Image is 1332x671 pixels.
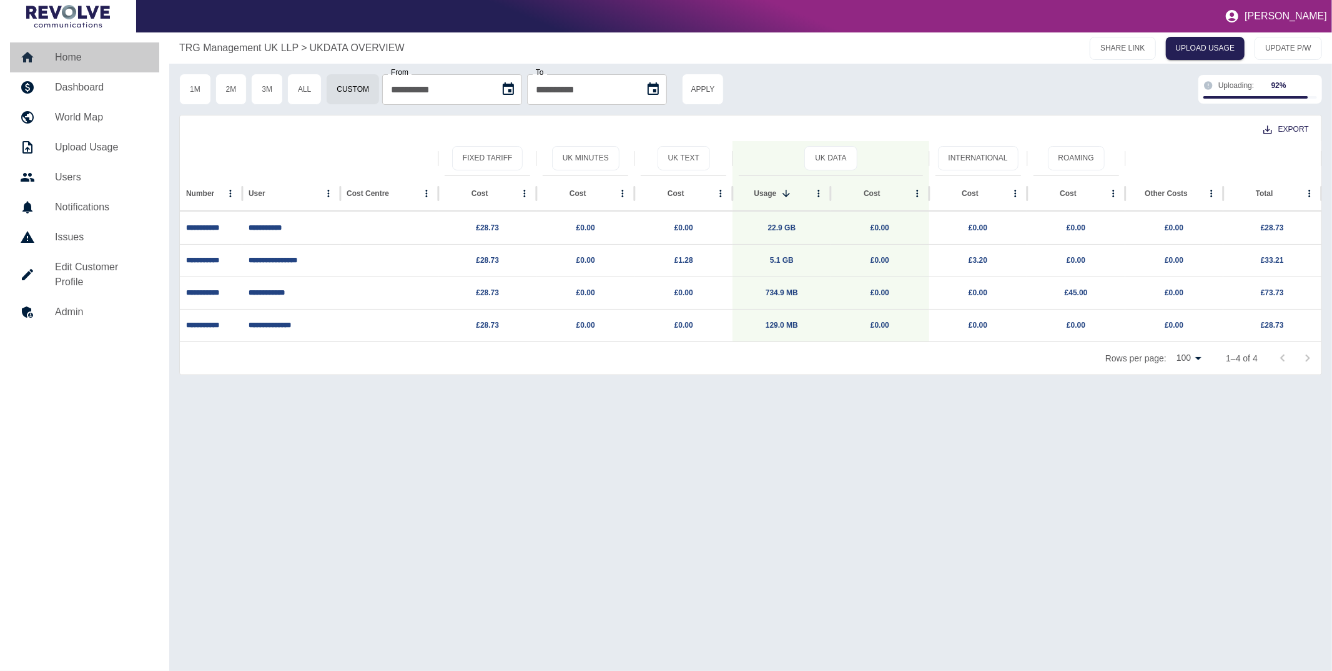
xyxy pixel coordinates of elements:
[969,321,987,330] a: £0.00
[10,252,159,297] a: Edit Customer Profile
[1203,81,1213,91] svg: The information in the dashboard may be incomplete until finished.
[476,256,499,265] a: £28.73
[777,185,795,202] button: Sort
[1067,321,1085,330] a: £0.00
[1245,11,1327,22] p: [PERSON_NAME]
[576,321,595,330] a: £0.00
[1301,185,1318,202] button: Total column menu
[186,189,214,198] div: Number
[871,288,889,297] a: £0.00
[770,256,794,265] a: 5.1 GB
[222,185,239,202] button: Number column menu
[1007,185,1024,202] button: Cost column menu
[871,223,889,232] a: £0.00
[1165,288,1183,297] a: £0.00
[1165,321,1183,330] a: £0.00
[1203,185,1220,202] button: Other Costs column menu
[55,305,149,320] h5: Admin
[55,50,149,65] h5: Home
[804,146,857,170] button: UK Data
[969,288,987,297] a: £0.00
[1261,256,1284,265] a: £33.21
[1165,256,1183,265] a: £0.00
[1271,80,1286,91] div: 92 %
[1145,189,1188,198] div: Other Costs
[476,223,499,232] a: £28.73
[674,256,693,265] a: £1.28
[1220,4,1332,29] button: [PERSON_NAME]
[1166,37,1245,60] a: UPLOAD USAGE
[1165,223,1183,232] a: £0.00
[1218,80,1317,91] div: Uploading:
[576,288,595,297] a: £0.00
[536,69,544,76] label: To
[10,72,159,102] a: Dashboard
[516,185,533,202] button: Cost column menu
[1060,189,1077,198] div: Cost
[766,288,798,297] a: 734.9 MB
[871,256,889,265] a: £0.00
[10,102,159,132] a: World Map
[570,189,586,198] div: Cost
[674,288,693,297] a: £0.00
[179,74,211,105] button: 1M
[10,192,159,222] a: Notifications
[668,189,684,198] div: Cost
[10,297,159,327] a: Admin
[864,189,881,198] div: Cost
[1255,37,1322,60] button: UPDATE P/W
[1105,352,1167,365] p: Rows per page:
[969,223,987,232] a: £0.00
[496,77,521,102] button: Choose date, selected date is 1 Jul 2025
[10,162,159,192] a: Users
[1253,118,1319,141] button: Export
[1105,185,1122,202] button: Cost column menu
[1261,321,1284,330] a: £28.73
[1048,146,1105,170] button: Roaming
[674,321,693,330] a: £0.00
[768,223,796,232] a: 22.9 GB
[674,223,693,232] a: £0.00
[576,256,595,265] a: £0.00
[1226,352,1258,365] p: 1–4 of 4
[326,74,380,105] button: Custom
[614,185,631,202] button: Cost column menu
[1172,349,1206,367] div: 100
[1256,189,1273,198] div: Total
[179,41,298,56] a: TRG Management UK LLP
[55,170,149,185] h5: Users
[1261,288,1284,297] a: £73.73
[310,41,405,56] a: UKDATA OVERVIEW
[1261,223,1284,232] a: £28.73
[249,189,265,198] div: User
[1067,256,1085,265] a: £0.00
[766,321,798,330] a: 129.0 MB
[1065,288,1088,297] a: £45.00
[301,41,307,56] p: >
[712,185,729,202] button: Cost column menu
[754,189,776,198] div: Usage
[55,110,149,125] h5: World Map
[10,42,159,72] a: Home
[55,140,149,155] h5: Upload Usage
[909,185,926,202] button: Cost column menu
[55,260,149,290] h5: Edit Customer Profile
[938,146,1019,170] button: International
[576,223,595,232] a: £0.00
[391,69,408,76] label: From
[658,146,710,170] button: UK Text
[810,185,827,202] button: Usage column menu
[552,146,619,170] button: UK Minutes
[55,230,149,245] h5: Issues
[10,222,159,252] a: Issues
[682,74,724,105] button: Apply
[962,189,979,198] div: Cost
[55,80,149,95] h5: Dashboard
[215,74,247,105] button: 2M
[452,146,523,170] button: Fixed Tariff
[471,189,488,198] div: Cost
[55,200,149,215] h5: Notifications
[287,74,322,105] button: All
[251,74,283,105] button: 3M
[641,77,666,102] button: Choose date, selected date is 31 Jul 2025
